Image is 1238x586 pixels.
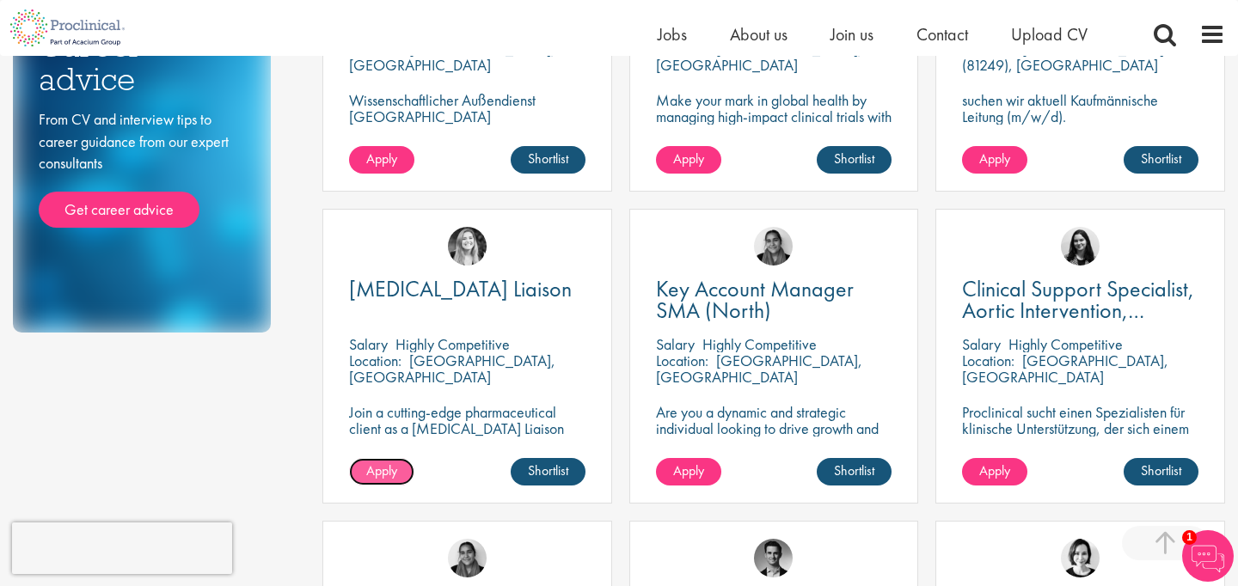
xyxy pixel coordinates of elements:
span: Apply [673,461,704,479]
p: Join a cutting-edge pharmaceutical client as a [MEDICAL_DATA] Liaison (PEL) where your precision ... [349,404,585,485]
a: Key Account Manager SMA (North) [656,278,892,321]
a: Apply [656,146,721,174]
h3: Career advice [39,29,245,95]
p: Highly Competitive [395,334,510,354]
span: Apply [979,461,1010,479]
p: [GEOGRAPHIC_DATA], [GEOGRAPHIC_DATA] [349,351,555,387]
img: Anjali Parbhu [754,227,793,266]
span: Apply [366,150,397,168]
span: Apply [366,461,397,479]
img: Indre Stankeviciute [1061,227,1100,266]
span: Salary [349,334,388,354]
div: From CV and interview tips to career guidance from our expert consultants [39,108,245,228]
a: Shortlist [1124,146,1198,174]
a: Contact [916,23,968,46]
p: [GEOGRAPHIC_DATA], [GEOGRAPHIC_DATA] [656,351,862,387]
img: Chatbot [1182,530,1234,582]
img: Max Slevogt [754,539,793,577]
a: [MEDICAL_DATA] Liaison [349,278,585,300]
span: Location: [656,351,708,370]
img: Nic Choa [1061,539,1100,577]
span: Location: [962,351,1014,370]
span: Location: [349,351,401,370]
a: Apply [962,458,1027,485]
a: Apply [349,458,414,485]
p: [GEOGRAPHIC_DATA] (81249), [GEOGRAPHIC_DATA] [962,39,1164,75]
a: Shortlist [1124,458,1198,485]
span: Key Account Manager SMA (North) [656,274,854,325]
a: Clinical Support Specialist, Aortic Intervention, Vascular [962,278,1198,321]
p: suchen wir aktuell Kaufmännische Leitung (m/w/d). [962,92,1198,125]
a: Apply [349,146,414,174]
a: Shortlist [817,458,892,485]
span: 1 [1182,530,1197,545]
span: [MEDICAL_DATA] Liaison [349,274,572,303]
a: Jobs [658,23,687,46]
p: Highly Competitive [702,334,817,354]
a: Apply [656,458,721,485]
a: Shortlist [511,146,585,174]
span: Salary [962,334,1001,354]
p: Highly Competitive [1008,334,1123,354]
p: [GEOGRAPHIC_DATA], [GEOGRAPHIC_DATA] [349,39,555,75]
p: Proclinical sucht einen Spezialisten für klinische Unterstützung, der sich einem dynamischen Team... [962,404,1198,485]
a: Upload CV [1011,23,1088,46]
span: Apply [979,150,1010,168]
a: Apply [962,146,1027,174]
a: Shortlist [511,458,585,485]
p: [GEOGRAPHIC_DATA], [GEOGRAPHIC_DATA] [962,351,1168,387]
a: Shortlist [817,146,892,174]
span: Salary [656,334,695,354]
span: Apply [673,150,704,168]
p: Are you a dynamic and strategic individual looking to drive growth and build lasting partnerships... [656,404,892,469]
p: Make your mark in global health by managing high-impact clinical trials with a leading CRO. [656,92,892,141]
a: Get career advice [39,192,199,228]
img: Anjali Parbhu [448,539,487,577]
a: About us [730,23,788,46]
iframe: reCAPTCHA [12,522,232,574]
p: Wissenschaftlicher Außendienst [GEOGRAPHIC_DATA] [349,92,585,125]
img: Manon Fuller [448,227,487,266]
a: Join us [830,23,873,46]
p: [GEOGRAPHIC_DATA], [GEOGRAPHIC_DATA] [656,39,862,75]
span: Clinical Support Specialist, Aortic Intervention, Vascular [962,274,1194,346]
